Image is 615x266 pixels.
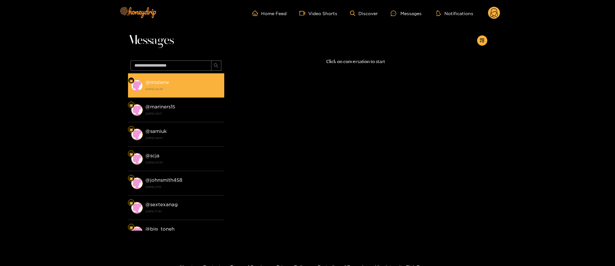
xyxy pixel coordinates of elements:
[129,152,133,156] img: Fan Level
[434,10,475,16] button: Notifications
[480,38,484,43] span: appstore-add
[252,10,286,16] a: Home Feed
[131,226,143,238] img: conversation
[145,226,175,232] strong: @ big_toneh
[129,79,133,83] img: Fan Level
[145,86,221,92] strong: [DATE] 20:30
[145,184,221,190] strong: [DATE] 21:18
[131,104,143,116] img: conversation
[145,104,175,109] strong: @ mariners15
[145,208,221,214] strong: [DATE] 17:43
[350,11,378,16] a: Discover
[131,178,143,189] img: conversation
[129,128,133,132] img: Fan Level
[299,10,308,16] span: video-camera
[211,60,221,71] button: search
[214,63,218,69] span: search
[224,58,487,65] p: Click on conversation to start
[145,177,182,183] strong: @ johnsmith458
[131,129,143,140] img: conversation
[129,103,133,107] img: Fan Level
[145,202,178,207] strong: @ sextexanag
[145,160,221,165] strong: [DATE] 23:30
[131,202,143,214] img: conversation
[128,33,174,48] span: Messages
[145,128,167,134] strong: @ samiuk
[129,225,133,229] img: Fan Level
[299,10,337,16] a: Video Shorts
[252,10,261,16] span: home
[129,177,133,180] img: Fan Level
[391,10,422,17] div: Messages
[477,35,487,46] button: appstore-add
[145,153,159,158] strong: @ scja
[131,80,143,91] img: conversation
[145,135,221,141] strong: [DATE] 04:07
[131,153,143,165] img: conversation
[145,111,221,116] strong: [DATE] 06:17
[145,79,169,85] strong: @ misterw
[129,201,133,205] img: Fan Level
